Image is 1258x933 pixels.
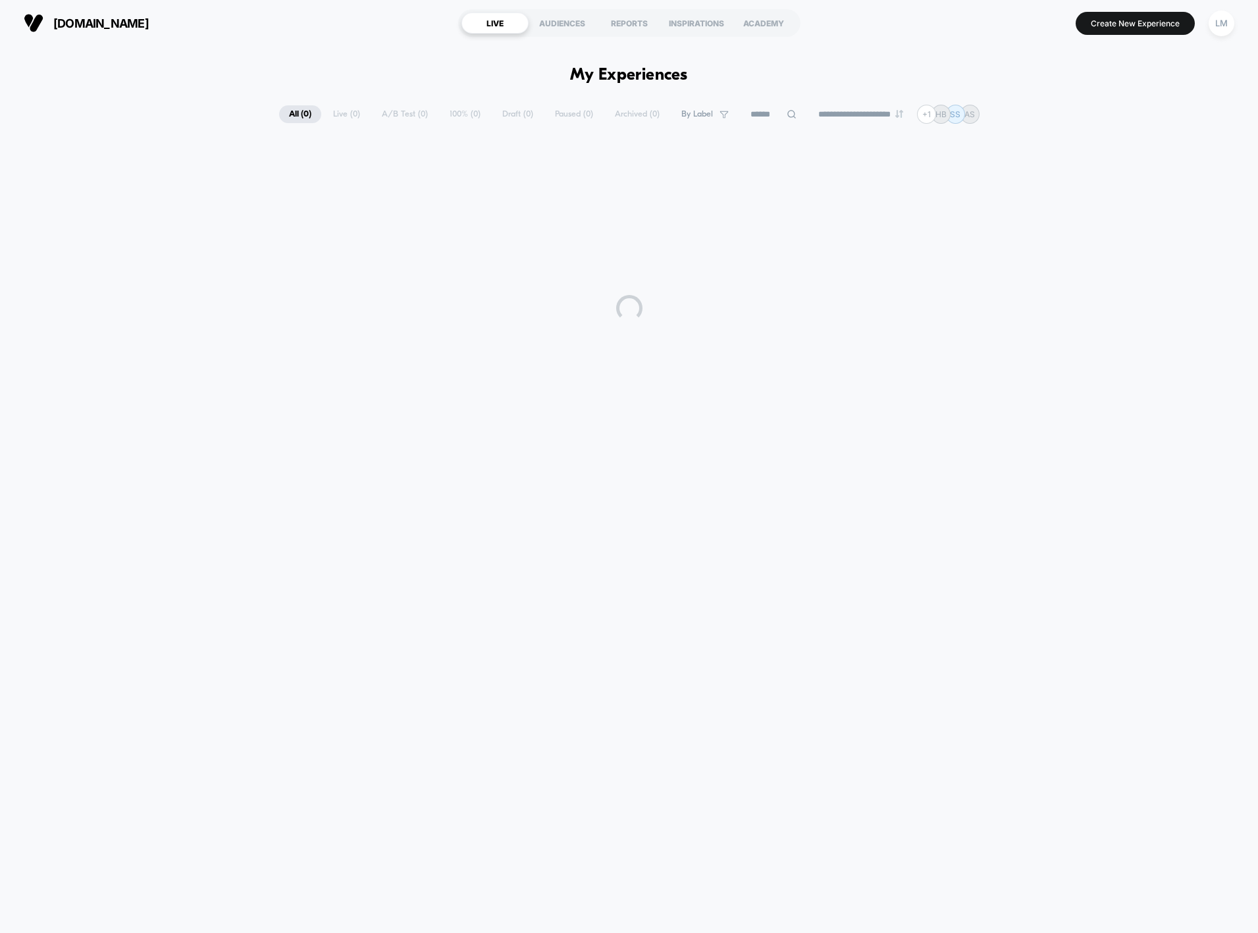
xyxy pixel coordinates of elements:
div: INSPIRATIONS [663,13,730,34]
span: [DOMAIN_NAME] [53,16,149,30]
img: end [895,110,903,118]
div: ACADEMY [730,13,797,34]
button: LM [1205,10,1238,37]
p: HB [935,109,947,119]
div: REPORTS [596,13,663,34]
div: AUDIENCES [529,13,596,34]
span: By Label [681,109,713,119]
p: AS [964,109,975,119]
img: Visually logo [24,13,43,33]
div: LM [1209,11,1234,36]
p: SS [950,109,960,119]
div: LIVE [461,13,529,34]
div: + 1 [917,105,936,124]
span: All ( 0 ) [279,105,321,123]
h1: My Experiences [570,66,688,85]
button: Create New Experience [1076,12,1195,35]
button: [DOMAIN_NAME] [20,13,153,34]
